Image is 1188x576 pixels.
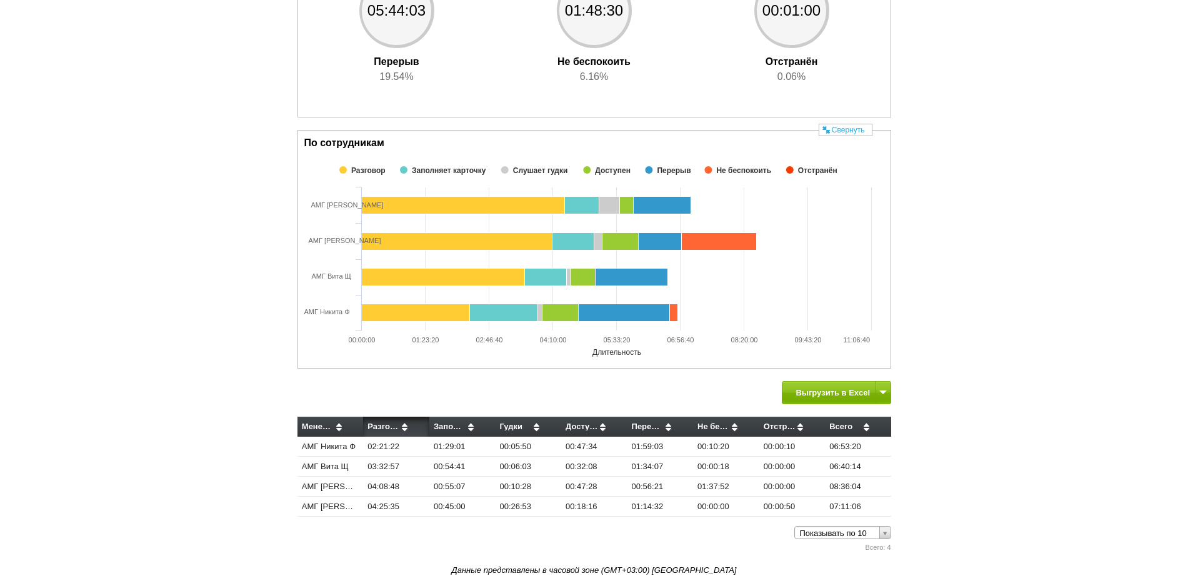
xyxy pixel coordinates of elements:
[865,544,891,551] span: Всего: 4
[697,422,754,430] span: Не беспокоить
[667,336,694,344] tspan: 06:56:40
[532,69,657,84] div: 6.16%
[363,437,429,456] td: 02:21:22
[794,526,891,539] a: Показывать по 10
[632,422,689,430] span: Перерыв
[716,166,771,175] tspan: Не беспокоить
[512,166,567,175] tspan: Слушает гудки
[348,336,375,344] tspan: 00:00:00
[693,437,759,456] td: 00:10:20
[363,476,429,496] td: 04:08:48
[561,456,627,476] td: 00:32:08
[843,336,870,344] tspan: 11:06:40
[566,422,622,430] span: Доступен
[561,496,627,516] td: 00:18:16
[759,496,825,516] td: 00:00:50
[595,166,631,175] text: Доступен
[495,456,561,476] td: 00:06:03
[603,336,630,344] tspan: 05:33:20
[729,48,854,69] div: Отстранён
[693,476,759,496] td: 01:37:52
[794,336,821,344] tspan: 09:43:20
[782,381,891,404] button: Выгрузить в Excel
[429,456,496,476] td: 00:54:41
[627,496,693,516] td: 01:14:32
[825,437,891,456] td: 06:53:20
[334,69,459,84] div: 19.54%
[476,336,502,344] tspan: 02:46:40
[561,476,627,496] td: 00:47:28
[825,476,891,496] td: 08:36:04
[800,527,874,540] span: Показывать по 10
[532,48,657,69] div: Не беспокоить
[495,437,561,456] td: 00:05:50
[297,437,364,456] td: АМГ Никита Ф
[764,422,821,430] span: Отстранён
[825,496,891,516] td: 07:11:06
[351,166,386,175] text: Разговор
[797,166,837,175] text: Отстранён
[429,476,496,496] td: 00:55:07
[539,336,566,344] tspan: 04:10:00
[495,476,561,496] td: 00:10:28
[759,437,825,456] td: 00:00:10
[411,166,486,175] tspan: Заполняет карточку
[495,496,561,516] td: 00:26:53
[829,422,886,430] span: Всего
[298,131,891,156] div: По сотрудникам
[311,201,384,209] span: АМГ [PERSON_NAME]
[693,496,759,516] td: 00:00:00
[729,69,854,84] div: 0.06%
[363,496,429,516] td: 04:25:35
[297,476,364,496] td: АМГ [PERSON_NAME]
[657,166,691,175] text: Перерыв
[304,308,350,315] span: АМГ Никита Ф
[429,496,496,516] td: 00:45:00
[731,336,757,344] tspan: 08:20:00
[627,437,693,456] td: 01:59:03
[334,48,459,69] div: Перерыв
[693,456,759,476] td: 00:00:18
[312,272,351,280] span: АМГ Вита Щ
[592,348,641,357] text: Длительность
[297,456,364,476] td: АМГ Вита Щ
[363,456,429,476] td: 03:32:57
[627,476,693,496] td: 00:56:21
[302,422,359,430] span: Менеджер
[759,476,825,496] td: 00:00:00
[367,422,424,430] span: Разговор
[759,456,825,476] td: 00:00:00
[412,336,439,344] tspan: 01:23:20
[429,437,496,456] td: 01:29:01
[819,124,872,136] a: Свернуть
[561,437,627,456] td: 00:47:34
[309,237,381,244] span: АМГ [PERSON_NAME]
[452,565,737,575] i: Данные представлены в часовой зоне (GMT+03:00) [GEOGRAPHIC_DATA]
[434,422,491,430] span: Заполняет карточку
[297,496,364,516] td: АМГ [PERSON_NAME]
[825,456,891,476] td: 06:40:14
[627,456,693,476] td: 01:34:07
[499,422,556,430] span: Гудки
